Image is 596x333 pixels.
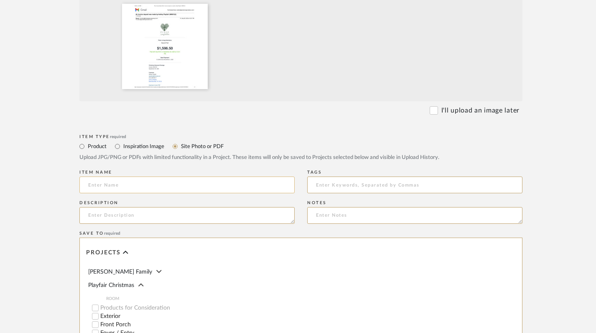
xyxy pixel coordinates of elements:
[87,142,107,151] label: Product
[122,142,164,151] label: Inspiration Image
[307,177,522,193] input: Enter Keywords, Separated by Commas
[100,313,295,319] label: Exterior
[79,200,295,205] div: Description
[79,177,295,193] input: Enter Name
[86,249,121,256] span: Projects
[441,105,520,115] label: I'll upload an image later
[104,231,120,236] span: required
[79,141,522,151] mat-radio-group: Select item type
[307,170,522,175] div: Tags
[100,322,295,328] label: Front Porch
[106,295,295,302] span: ROOM
[79,231,522,236] div: Save To
[307,200,522,205] div: Notes
[180,142,224,151] label: Site Photo or PDF
[110,135,126,139] span: required
[88,269,152,275] span: [PERSON_NAME] Family
[79,154,522,162] div: Upload JPG/PNG or PDFs with limited functionality in a Project. These items will only be saved to...
[79,170,295,175] div: Item name
[88,282,134,288] span: Playfair Christmas
[79,134,522,139] div: Item Type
